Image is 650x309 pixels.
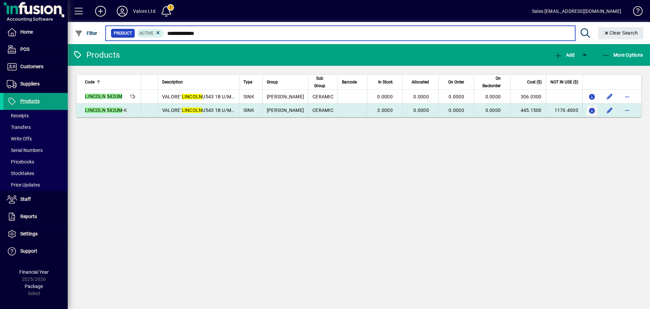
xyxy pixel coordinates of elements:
span: 0.0000 [485,94,501,99]
span: Customers [20,64,43,69]
button: Clear [598,27,644,39]
span: Product [114,30,132,37]
span: NOT IN USE ($) [550,78,578,86]
span: Sub Group [312,75,327,90]
span: Barcode [342,78,357,86]
a: Knowledge Base [628,1,642,23]
button: Add [90,5,111,17]
div: Group [267,78,304,86]
a: Stocktakes [3,168,68,179]
span: More Options [602,52,643,58]
button: More options [622,91,633,102]
span: Price Updates [7,182,40,188]
span: Home [20,29,33,35]
span: Suppliers [20,81,40,86]
span: Add [554,52,575,58]
span: Write Offs [7,136,32,141]
em: 542UM [107,108,122,113]
span: Pricebooks [7,159,34,165]
a: Pricebooks [3,156,68,168]
span: SINK [243,108,254,113]
td: 445.1500 [510,103,545,117]
span: VALORE` U543 1B U/M CERAMIC =0.13M3 [162,108,274,113]
span: 0.0000 [377,94,393,99]
span: Filter [75,31,97,36]
a: POS [3,41,68,58]
span: Products [20,98,40,104]
span: Stocktakes [7,171,34,176]
span: Description [162,78,183,86]
div: Description [162,78,235,86]
a: Serial Numbers [3,144,68,156]
div: Barcode [342,78,363,86]
a: Transfers [3,121,68,133]
a: Support [3,243,68,260]
div: Allocated [407,78,435,86]
span: Code [85,78,94,86]
a: Home [3,24,68,41]
a: Write Offs [3,133,68,144]
span: On Backorder [478,75,501,90]
span: Group [267,78,278,86]
span: Staff [20,196,31,202]
span: 0.0000 [413,108,429,113]
a: Suppliers [3,76,68,93]
span: 0.0000 [449,108,464,113]
td: 1170.4000 [546,103,582,117]
td: 306.0300 [510,90,545,103]
span: [PERSON_NAME] [267,94,304,99]
span: SINK [243,94,254,99]
div: Products [73,50,120,60]
span: In Stock [378,78,393,86]
span: Support [20,248,37,254]
a: Settings [3,226,68,243]
div: Sales [EMAIL_ADDRESS][DOMAIN_NAME] [532,6,621,17]
a: Price Updates [3,179,68,191]
span: Serial Numbers [7,148,43,153]
button: Add [552,49,576,61]
em: LINCOLN [85,94,106,99]
span: Transfers [7,124,31,130]
span: Type [243,78,252,86]
span: POS [20,46,29,52]
span: Allocated [412,78,429,86]
em: LINCOLN [182,108,202,113]
span: [PERSON_NAME] [267,108,304,113]
a: Customers [3,58,68,75]
span: VALORE` U543 1B U/M CERAMIC =0.13M3 [162,94,274,99]
button: Profile [111,5,133,17]
span: CERAMIC [312,94,333,99]
span: Reports [20,214,37,219]
div: On Order [443,78,470,86]
em: 542UM [107,94,122,99]
span: 3.0000 [377,108,393,113]
em: LINCOLN [182,94,202,99]
div: Type [243,78,258,86]
button: Edit [604,91,615,102]
a: Reports [3,208,68,225]
a: Staff [3,191,68,208]
span: Financial Year [19,269,49,275]
span: Clear Search [604,30,638,36]
a: Receipts [3,110,68,121]
div: On Backorder [478,75,507,90]
span: -K [85,108,127,113]
mat-chip: Activation Status: Active [137,29,164,38]
span: Active [139,31,153,36]
span: Cost ($) [527,78,542,86]
span: CERAMIC [312,108,333,113]
button: Filter [73,27,99,39]
span: 0.0000 [449,94,464,99]
span: Settings [20,231,38,236]
div: In Stock [371,78,399,86]
span: 0.0000 [485,108,501,113]
div: Sub Group [312,75,333,90]
span: On Order [448,78,464,86]
em: LINCOLN [85,108,106,113]
span: 0.0000 [413,94,429,99]
span: Receipts [7,113,29,118]
button: More Options [600,49,645,61]
button: Edit [604,105,615,116]
div: Code [85,78,137,86]
button: More options [622,105,633,116]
